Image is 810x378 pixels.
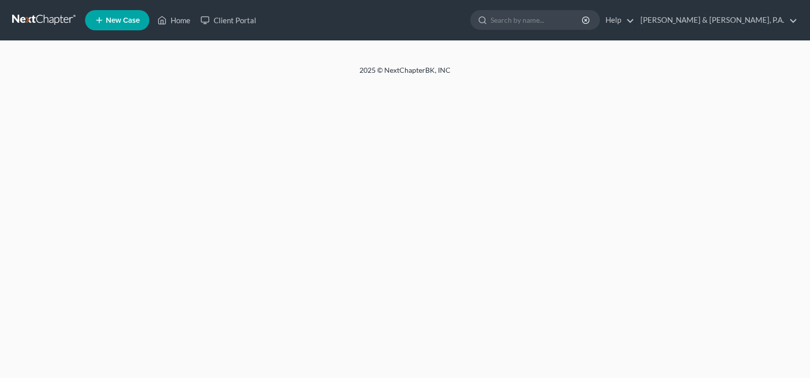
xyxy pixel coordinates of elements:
[116,65,694,83] div: 2025 © NextChapterBK, INC
[106,17,140,24] span: New Case
[152,11,195,29] a: Home
[491,11,583,29] input: Search by name...
[600,11,634,29] a: Help
[635,11,797,29] a: [PERSON_NAME] & [PERSON_NAME], P.A.
[195,11,261,29] a: Client Portal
